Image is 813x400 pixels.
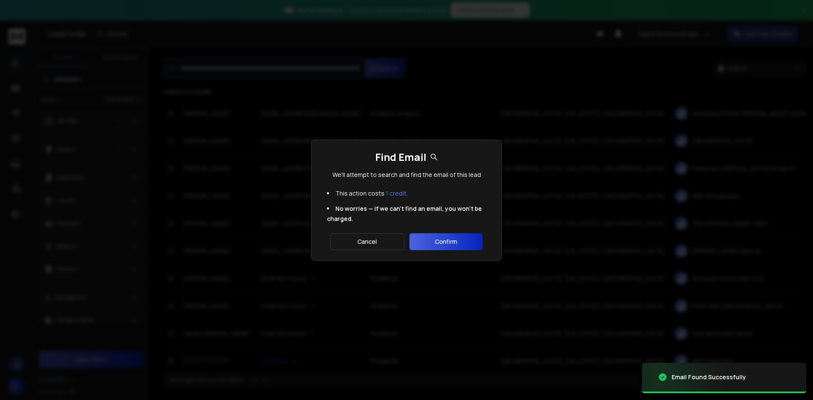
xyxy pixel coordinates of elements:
button: Cancel [330,233,404,250]
p: We'll attempt to search and find the email of this lead [332,171,481,179]
span: 1 credit [386,189,406,197]
li: No worries — if we can't find an email, you won't be charged. [322,201,491,226]
button: Confirm [409,233,483,250]
h1: Find Email [375,150,438,164]
li: This action costs . [322,186,491,201]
